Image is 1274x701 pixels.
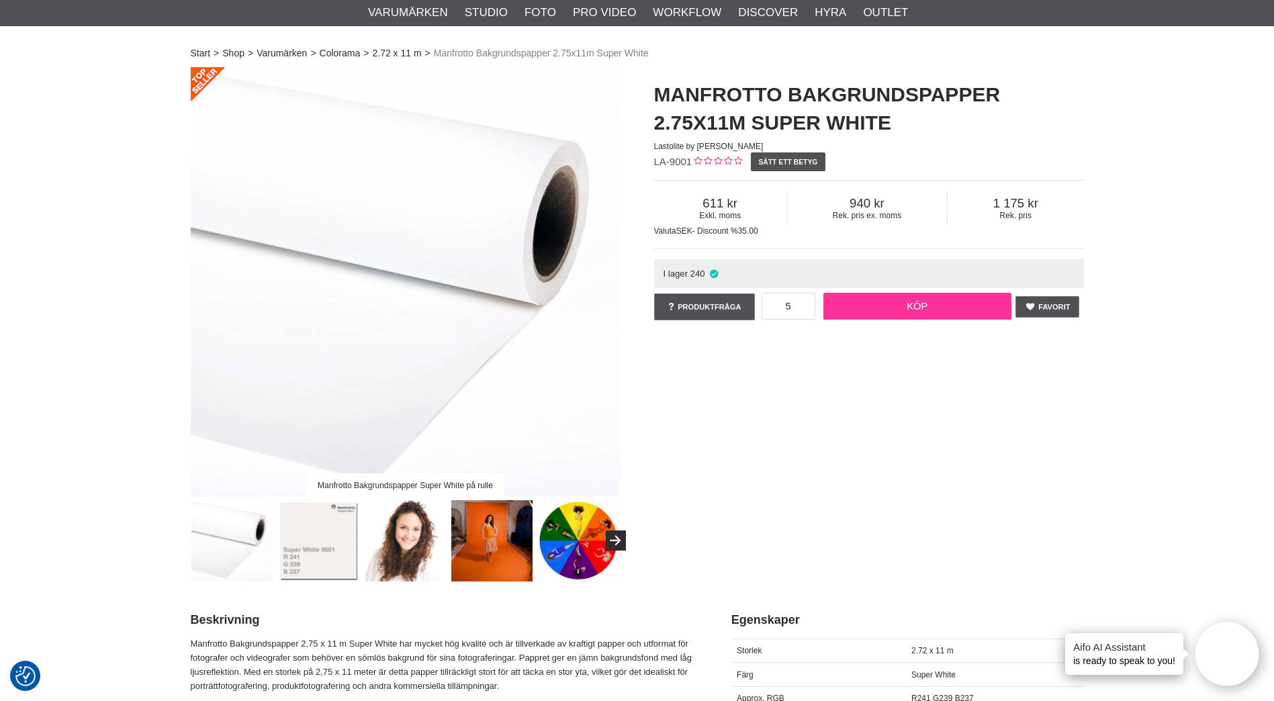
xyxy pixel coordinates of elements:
[738,4,798,21] a: Discover
[15,666,36,686] img: Revisit consent button
[654,196,786,211] span: 611
[737,670,754,680] span: Färg
[372,46,421,60] a: 2.72 x 11 m
[823,293,1011,320] a: Köp
[654,81,1084,137] h1: Manfrotto Bakgrundspapper 2.75x11m Super White
[425,46,430,60] span: >
[709,269,720,279] i: I lager
[257,46,307,60] a: Varumärken
[731,612,1084,628] h2: Egenskaper
[911,670,956,680] span: Super White
[663,269,688,279] span: I lager
[911,646,954,655] span: 2.72 x 11 m
[654,293,755,320] a: Produktfråga
[320,46,361,60] a: Colorama
[191,67,621,497] img: Manfrotto Bakgrundspapper Super White på rulle
[465,4,508,21] a: Studio
[654,211,786,220] span: Exkl. moms
[948,211,1084,220] span: Rek. pris
[310,46,316,60] span: >
[363,46,369,60] span: >
[738,226,758,236] span: 35.00
[191,46,211,60] a: Start
[690,269,705,279] span: 240
[787,196,947,211] span: 940
[368,4,448,21] a: Varumärken
[434,46,649,60] span: Manfrotto Bakgrundspapper 2.75x11m Super White
[365,500,446,581] img: Super White pappersbakgrund
[654,142,764,151] span: Lastolite by [PERSON_NAME]
[1015,296,1079,318] a: Favorit
[191,637,698,693] p: Manfrotto Bakgrundspapper 2,75 x 11 m Super White har mycket hög kvalité och är tillverkade av kr...
[948,196,1084,211] span: 1 175
[451,500,533,581] img: Manfrotto bakgrundspapper
[692,155,742,169] div: Kundbetyg: 0
[676,226,692,236] span: SEK
[692,226,738,236] span: - Discount %
[248,46,253,60] span: >
[1065,633,1183,675] div: is ready to speak to you!
[654,156,692,167] span: LA-9001
[606,530,626,551] button: Next
[222,46,244,60] a: Shop
[525,4,556,21] a: Foto
[538,500,619,581] img: Colorama Color Wheel
[653,4,721,21] a: Workflow
[1073,640,1175,654] h4: Aifo AI Assistant
[191,500,273,581] img: Manfrotto Bakgrundspapper Super White på rulle
[863,4,908,21] a: Outlet
[654,226,676,236] span: Valuta
[15,664,36,688] button: Samtyckesinställningar
[815,4,846,21] a: Hyra
[306,473,504,497] div: Manfrotto Bakgrundspapper Super White på rulle
[787,211,947,220] span: Rek. pris ex. moms
[278,500,359,581] img: Super White - Kalibrerad Monitor Adobe RGB 6500K
[191,612,698,628] h2: Beskrivning
[751,152,825,171] a: Sätt ett betyg
[737,646,762,655] span: Storlek
[573,4,636,21] a: Pro Video
[214,46,219,60] span: >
